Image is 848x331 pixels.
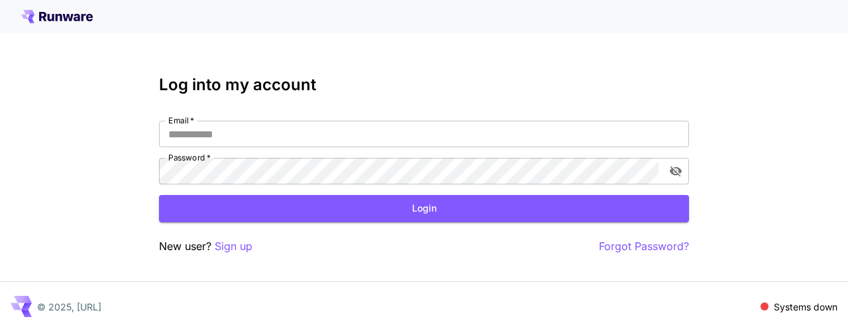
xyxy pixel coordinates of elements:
[215,238,252,255] button: Sign up
[37,300,101,314] p: © 2025, [URL]
[774,300,837,314] p: Systems down
[159,195,689,222] button: Login
[664,159,688,183] button: toggle password visibility
[159,76,689,94] h3: Log into my account
[168,115,194,126] label: Email
[168,152,211,163] label: Password
[159,238,252,255] p: New user?
[599,238,689,255] button: Forgot Password?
